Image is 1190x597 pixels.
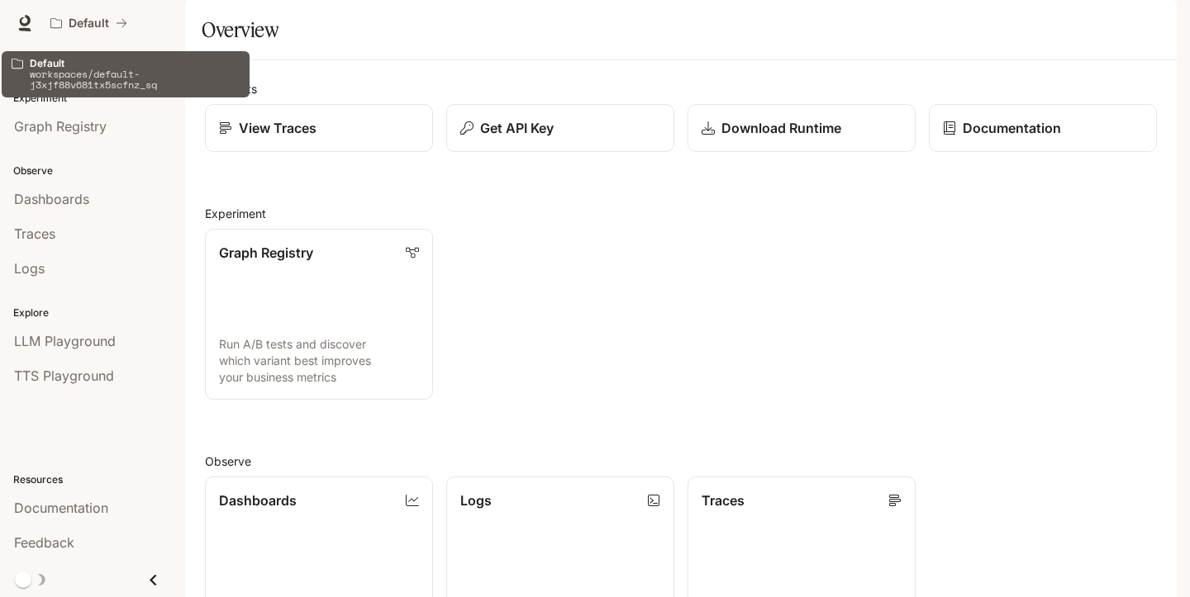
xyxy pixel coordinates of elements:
[929,104,1157,152] a: Documentation
[205,104,433,152] a: View Traces
[219,490,297,510] p: Dashboards
[446,104,674,152] button: Get API Key
[202,13,278,46] h1: Overview
[205,80,1157,97] h2: Shortcuts
[30,58,240,69] p: Default
[219,243,313,263] p: Graph Registry
[460,490,492,510] p: Logs
[688,104,916,152] a: Download Runtime
[480,118,554,138] p: Get API Key
[205,229,433,400] a: Graph RegistryRun A/B tests and discover which variant best improves your business metrics
[205,205,1157,222] h2: Experiment
[721,118,841,138] p: Download Runtime
[205,452,1157,470] h2: Observe
[43,7,135,40] button: All workspaces
[219,336,419,386] p: Run A/B tests and discover which variant best improves your business metrics
[239,118,317,138] p: View Traces
[69,17,109,31] p: Default
[30,69,240,90] p: workspaces/default-j3xjf88v681tx5scfnz_sq
[702,490,745,510] p: Traces
[963,118,1061,138] p: Documentation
